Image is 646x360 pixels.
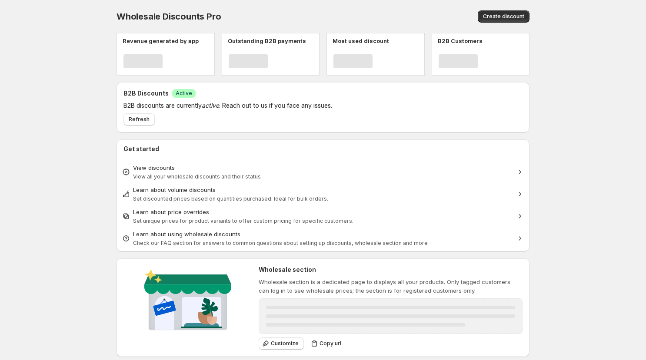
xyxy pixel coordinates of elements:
[133,185,513,194] div: Learn about volume discounts
[117,11,221,22] span: Wholesale Discounts Pro
[438,36,483,45] p: B2B Customers
[141,265,235,337] img: Wholesale section
[123,113,155,126] button: Refresh
[202,102,219,109] em: active
[320,340,341,347] span: Copy url
[271,340,299,347] span: Customize
[483,13,524,20] span: Create discount
[478,10,529,23] button: Create discount
[259,265,523,274] h2: Wholesale section
[259,337,304,350] button: Customize
[133,208,513,216] div: Learn about price overrides
[133,218,353,224] span: Set unique prices for product variants to offer custom pricing for specific customers.
[123,89,169,98] h2: B2B Discounts
[259,277,523,295] p: Wholesale section is a dedicated page to displays all your products. Only tagged customers can lo...
[123,36,199,45] p: Revenue generated by app
[133,195,328,202] span: Set discounted prices based on quantities purchased. Ideal for bulk orders.
[123,101,470,110] p: B2B discounts are currently . Reach out to us if you face any issues.
[133,173,261,180] span: View all your wholesale discounts and their status
[176,90,192,97] span: Active
[133,240,428,246] span: Check our FAQ section for answers to common questions about setting up discounts, wholesale secti...
[333,36,389,45] p: Most used discount
[129,116,150,123] span: Refresh
[133,230,513,238] div: Learn about using wholesale discounts
[133,163,513,172] div: View discounts
[123,145,523,153] h2: Get started
[228,36,306,45] p: Outstanding B2B payments
[307,337,346,350] button: Copy url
